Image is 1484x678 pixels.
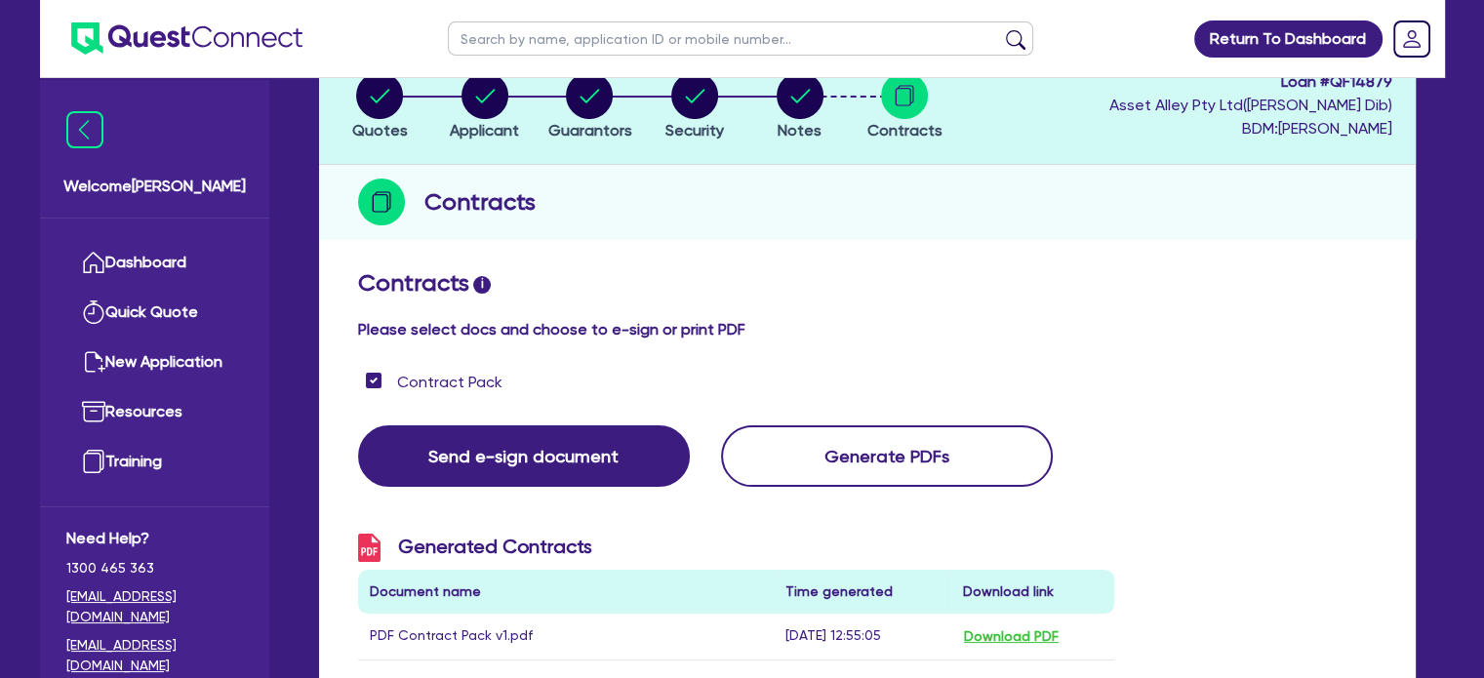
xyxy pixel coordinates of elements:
img: icon-menu-close [66,111,103,148]
span: Asset Alley Pty Ltd ( [PERSON_NAME] Dib ) [1109,96,1392,114]
img: icon-pdf [358,534,381,562]
img: quest-connect-logo-blue [71,22,302,55]
td: [DATE] 12:55:05 [774,614,951,660]
span: Loan # QF14879 [1109,70,1392,94]
button: Quotes [351,71,409,143]
button: Send e-sign document [358,425,690,487]
img: quick-quote [82,300,105,324]
a: Resources [66,387,243,437]
span: Contracts [867,121,943,140]
th: Download link [951,570,1114,614]
th: Time generated [774,570,951,614]
button: Contracts [866,71,943,143]
a: Return To Dashboard [1194,20,1383,58]
span: Guarantors [547,121,631,140]
span: Applicant [450,121,519,140]
span: Welcome [PERSON_NAME] [63,175,246,198]
h4: Please select docs and choose to e-sign or print PDF [358,320,1377,339]
th: Document name [358,570,775,614]
span: i [473,276,491,294]
button: Security [664,71,725,143]
a: [EMAIL_ADDRESS][DOMAIN_NAME] [66,586,243,627]
h2: Contracts [424,184,536,219]
span: Notes [778,121,822,140]
input: Search by name, application ID or mobile number... [448,21,1033,56]
button: Notes [776,71,824,143]
button: Download PDF [963,625,1060,648]
a: Quick Quote [66,288,243,338]
button: Generate PDFs [721,425,1053,487]
span: Security [665,121,724,140]
td: PDF Contract Pack v1.pdf [358,614,775,660]
img: step-icon [358,179,405,225]
a: Dropdown toggle [1386,14,1437,64]
img: resources [82,400,105,423]
button: Guarantors [546,71,632,143]
span: 1300 465 363 [66,558,243,578]
a: Dashboard [66,238,243,288]
span: BDM: [PERSON_NAME] [1109,117,1392,140]
img: training [82,450,105,473]
h3: Generated Contracts [358,534,1115,562]
a: Training [66,437,243,487]
img: new-application [82,350,105,374]
label: Contract Pack [397,371,502,394]
h2: Contracts [358,269,1377,298]
a: [EMAIL_ADDRESS][DOMAIN_NAME] [66,635,243,676]
span: Need Help? [66,527,243,550]
a: New Application [66,338,243,387]
span: Quotes [352,121,408,140]
button: Applicant [449,71,520,143]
